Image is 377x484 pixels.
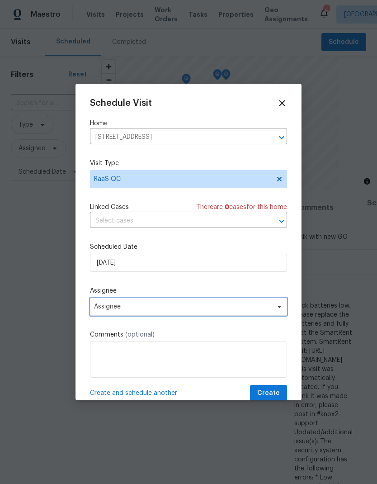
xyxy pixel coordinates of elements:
[257,388,280,399] span: Create
[275,131,288,144] button: Open
[90,254,287,272] input: M/D/YYYY
[90,214,262,228] input: Select cases
[90,203,129,212] span: Linked Cases
[90,389,177,398] span: Create and schedule another
[250,385,287,402] button: Create
[196,203,287,212] span: There are case s for this home
[275,215,288,228] button: Open
[94,303,271,310] span: Assignee
[90,286,287,295] label: Assignee
[90,159,287,168] label: Visit Type
[90,330,287,339] label: Comments
[90,119,287,128] label: Home
[94,175,270,184] span: RaaS QC
[90,242,287,251] label: Scheduled Date
[225,204,229,210] span: 0
[125,332,155,338] span: (optional)
[277,98,287,108] span: Close
[90,99,152,108] span: Schedule Visit
[90,130,262,144] input: Enter in an address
